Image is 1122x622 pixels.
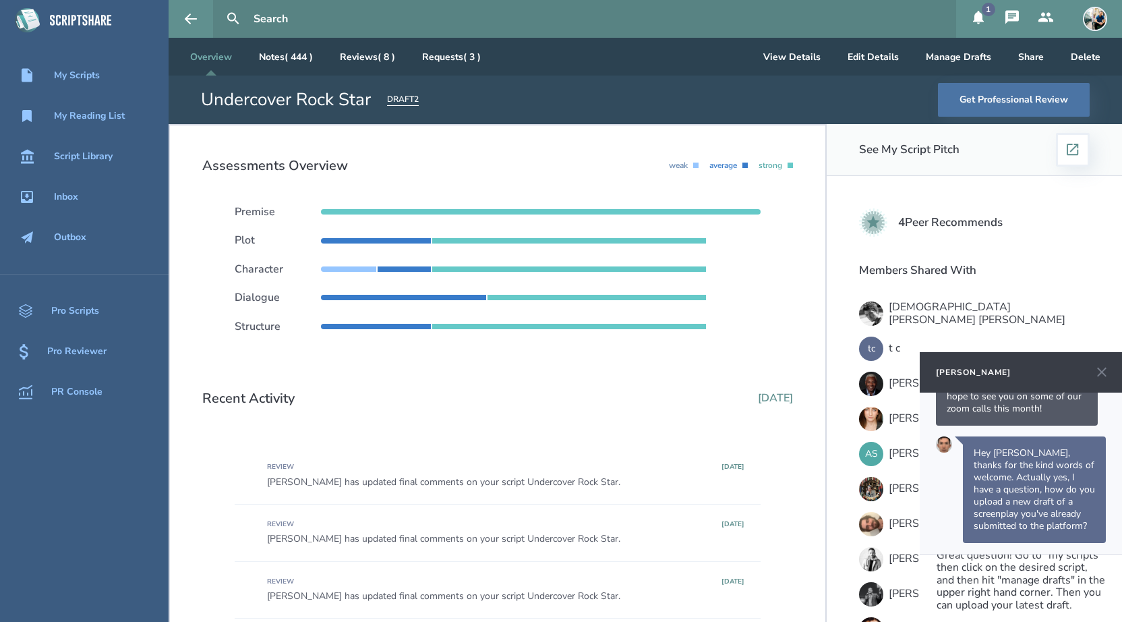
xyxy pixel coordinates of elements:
a: Overview [179,38,243,76]
img: user_1687802677-crop.jpg [859,512,883,536]
a: Review[DATE][PERSON_NAME] has updated final comments on your script Undercover Rock Star. [235,561,761,619]
div: [PERSON_NAME] has updated final comments on your script Undercover Rock Star. [267,591,744,602]
a: [PERSON_NAME] [859,369,1090,399]
div: tc [859,337,883,361]
div: Character [235,263,321,275]
div: Friday, June 20, 2025 at 12:28:57 PM [721,521,744,529]
img: user_1598148512-crop.jpg [859,302,883,326]
h1: Undercover Rock Star [201,88,371,112]
div: [PERSON_NAME] [889,412,976,424]
div: weak [669,161,693,171]
img: user_1721080613-crop.jpg [859,582,883,606]
div: Review [267,463,294,472]
h3: Members Shared With [859,264,1090,277]
div: [PERSON_NAME] [889,553,976,565]
button: Get Professional Review [938,83,1090,117]
div: Friday, June 20, 2025 at 12:28:57 PM [721,578,744,586]
div: Pro Scripts [51,306,99,316]
h3: See My Script Pitch [859,143,959,157]
div: [PERSON_NAME] [889,377,976,389]
a: Go to Louis Delassault's profile [936,430,952,459]
h2: Assessments Overview [202,158,348,173]
a: [PERSON_NAME] [859,509,1090,539]
img: user_1641492977-crop.jpg [859,372,883,396]
div: [PERSON_NAME] [889,447,976,459]
a: [DEMOGRAPHIC_DATA][PERSON_NAME] [PERSON_NAME] [859,299,1090,329]
button: Manage Drafts [915,38,1002,76]
a: [PERSON_NAME] [859,474,1090,504]
a: Requests( 3 ) [411,38,492,76]
div: strong [759,161,788,171]
button: Share [1007,38,1055,76]
div: My Scripts [54,70,100,81]
div: [PERSON_NAME] [889,482,976,494]
div: Script Library [54,151,113,162]
div: Message sent on Friday, September 5, 2025 at 2:11:11 PM [963,436,1106,543]
div: DRAFT2 [387,94,419,106]
h2: Recent Activity [202,391,295,406]
div: Pro Reviewer [47,346,107,357]
div: [PERSON_NAME] [936,367,1011,378]
div: Structure [235,320,321,333]
div: Review [267,578,294,586]
div: [PERSON_NAME] [889,588,976,600]
a: AS[PERSON_NAME] [859,439,1090,469]
div: average [709,161,742,171]
img: user_1673573717-crop.jpg [1083,7,1107,31]
a: Reviews( 8 ) [329,38,406,76]
div: t c [889,342,900,354]
a: Review[DATE][PERSON_NAME] has updated final comments on your script Undercover Rock Star. [235,447,761,504]
div: [PERSON_NAME] has updated final comments on your script Undercover Rock Star. [267,534,744,544]
div: AS [859,442,883,466]
div: My Reading List [54,111,125,121]
a: [PERSON_NAME] [859,579,1090,609]
div: Outbox [54,232,86,243]
div: Inbox [54,192,78,202]
a: Notes( 444 ) [248,38,324,76]
button: View Details [752,38,831,76]
div: Premise [235,206,321,218]
button: Edit Details [837,38,910,76]
div: 1 [982,3,995,16]
a: tct c [859,334,1090,364]
h3: 4 Peer Recommends [898,216,1003,229]
img: user_1684950674-crop.jpg [859,477,883,501]
div: [PERSON_NAME] has updated final comments on your script Undercover Rock Star. [267,477,744,488]
div: Dialogue [235,291,321,304]
p: [DATE] [758,392,793,404]
a: [PERSON_NAME] [859,404,1090,434]
img: user_1756948650-crop.jpg [936,436,952,453]
img: user_1716403022-crop.jpg [859,547,883,571]
div: PR Console [51,387,102,397]
a: [PERSON_NAME] [859,544,1090,574]
div: [PERSON_NAME] [889,517,976,530]
div: Plot [235,234,321,246]
div: [DEMOGRAPHIC_DATA][PERSON_NAME] [PERSON_NAME] [889,301,1090,326]
img: user_1648936165-crop.jpg [859,407,883,431]
div: Review [267,521,294,529]
div: Friday, June 20, 2025 at 12:28:57 PM [721,463,744,472]
span: Great question! Go to "my scripts" then click on the desired script, and then hit "manage drafts"... [937,548,1108,613]
button: Delete [1060,38,1111,76]
a: Review[DATE][PERSON_NAME] has updated final comments on your script Undercover Rock Star. [235,504,761,561]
